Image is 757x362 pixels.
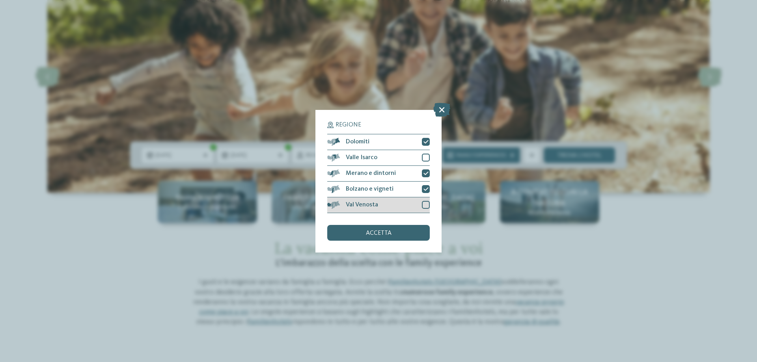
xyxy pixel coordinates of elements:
[336,122,361,128] span: Regione
[366,230,392,236] span: accetta
[346,202,378,208] span: Val Venosta
[346,139,369,145] span: Dolomiti
[346,186,393,192] span: Bolzano e vigneti
[346,170,396,176] span: Merano e dintorni
[346,154,377,161] span: Valle Isarco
